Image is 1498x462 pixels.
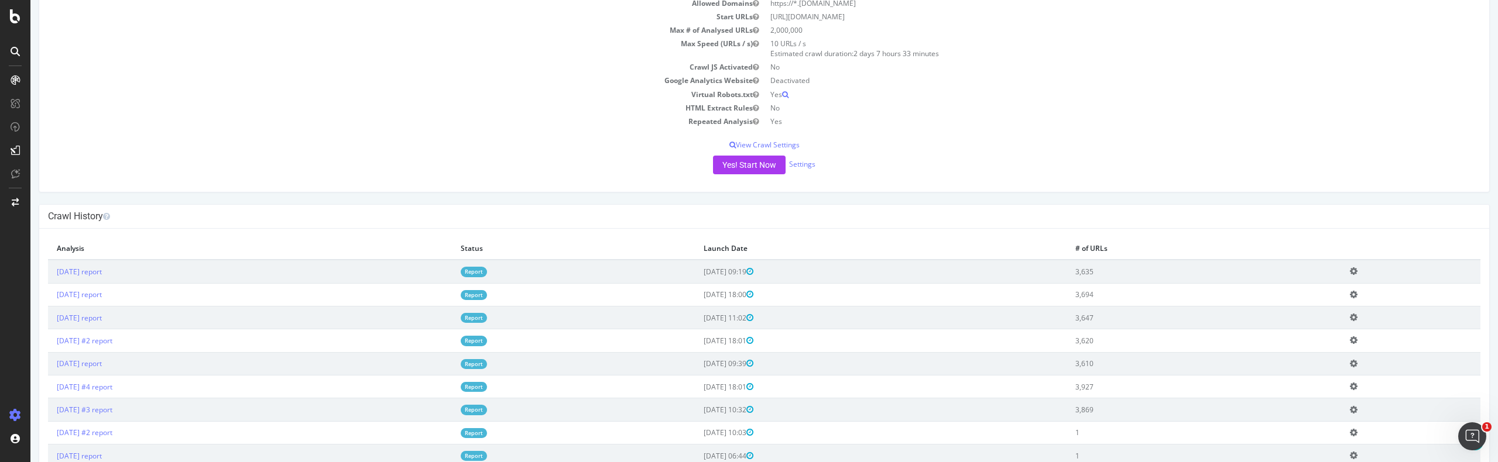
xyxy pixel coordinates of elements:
[734,74,1451,87] td: Deactivated
[673,267,723,277] span: [DATE] 09:19
[1036,421,1311,444] td: 1
[734,37,1451,60] td: 10 URLs / s Estimated crawl duration:
[26,267,71,277] a: [DATE] report
[673,451,723,461] span: [DATE] 06:44
[18,37,734,60] td: Max Speed (URLs / s)
[673,336,723,346] span: [DATE] 18:01
[673,289,723,299] span: [DATE] 18:00
[430,405,457,415] a: Report
[1036,352,1311,375] td: 3,610
[430,313,457,323] a: Report
[430,382,457,392] a: Report
[430,336,457,346] a: Report
[18,10,734,23] td: Start URLs
[26,336,82,346] a: [DATE] #2 report
[430,428,457,438] a: Report
[26,382,82,392] a: [DATE] #4 report
[1036,306,1311,329] td: 3,647
[734,101,1451,115] td: No
[683,156,755,174] button: Yes! Start Now
[1482,422,1492,432] span: 1
[664,237,1036,260] th: Launch Date
[18,211,1450,222] h4: Crawl History
[26,358,71,368] a: [DATE] report
[18,101,734,115] td: HTML Extract Rules
[18,115,734,128] td: Repeated Analysis
[18,237,421,260] th: Analysis
[430,267,457,277] a: Report
[734,60,1451,74] td: No
[26,313,71,323] a: [DATE] report
[26,405,82,415] a: [DATE] #3 report
[1458,422,1486,450] iframe: Intercom live chat
[734,115,1451,128] td: Yes
[1036,283,1311,306] td: 3,694
[673,427,723,437] span: [DATE] 10:03
[1036,260,1311,283] td: 3,635
[26,427,82,437] a: [DATE] #2 report
[18,60,734,74] td: Crawl JS Activated
[430,451,457,461] a: Report
[430,359,457,369] a: Report
[430,290,457,300] a: Report
[1036,375,1311,398] td: 3,927
[18,140,1450,150] p: View Crawl Settings
[734,10,1451,23] td: [URL][DOMAIN_NAME]
[18,88,734,101] td: Virtual Robots.txt
[18,23,734,37] td: Max # of Analysed URLs
[1036,398,1311,421] td: 3,869
[734,23,1451,37] td: 2,000,000
[673,358,723,368] span: [DATE] 09:39
[18,74,734,87] td: Google Analytics Website
[1036,329,1311,352] td: 3,620
[421,237,664,260] th: Status
[26,289,71,299] a: [DATE] report
[734,88,1451,101] td: Yes
[673,313,723,323] span: [DATE] 11:02
[673,382,723,392] span: [DATE] 18:01
[1036,237,1311,260] th: # of URLs
[759,159,785,169] a: Settings
[673,405,723,415] span: [DATE] 10:32
[26,451,71,461] a: [DATE] report
[823,49,909,58] span: 2 days 7 hours 33 minutes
